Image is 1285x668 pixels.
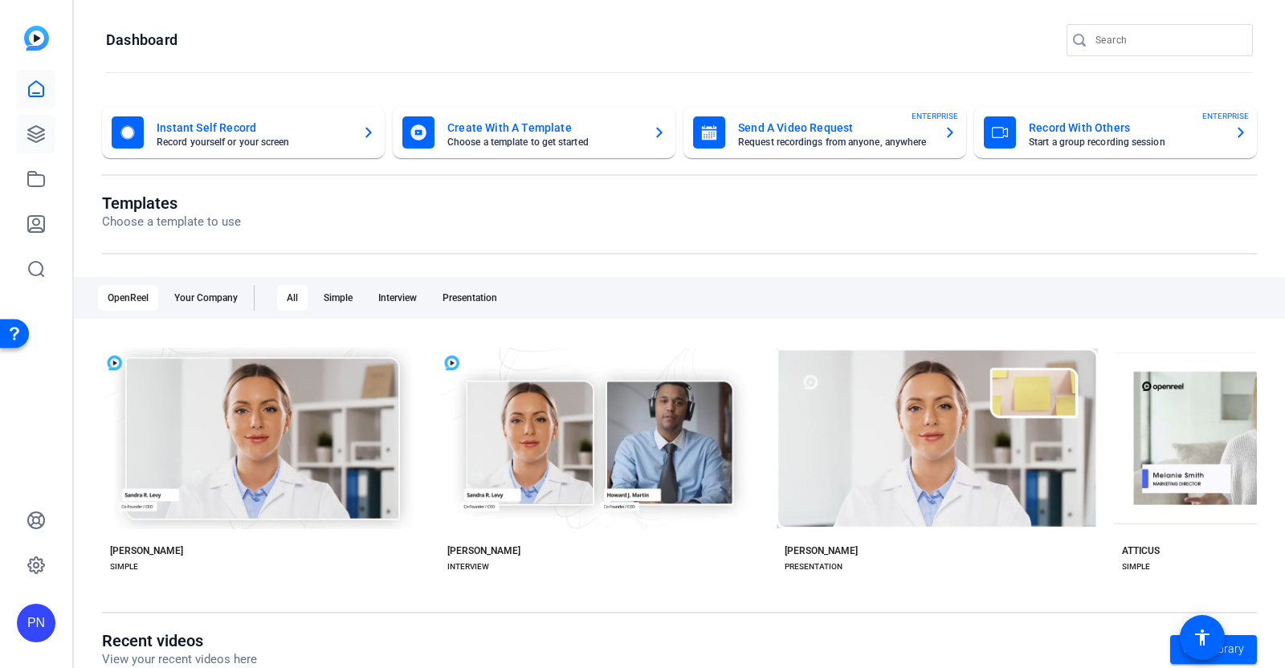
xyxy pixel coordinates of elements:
[785,544,858,557] div: [PERSON_NAME]
[1095,31,1240,50] input: Search
[738,118,931,137] mat-card-title: Send A Video Request
[1170,635,1257,664] a: Go to library
[165,285,247,311] div: Your Company
[102,213,241,231] p: Choose a template to use
[102,631,257,650] h1: Recent videos
[1122,560,1150,573] div: SIMPLE
[369,285,426,311] div: Interview
[1122,544,1160,557] div: ATTICUS
[110,544,183,557] div: [PERSON_NAME]
[447,544,520,557] div: [PERSON_NAME]
[110,560,138,573] div: SIMPLE
[314,285,362,311] div: Simple
[447,118,640,137] mat-card-title: Create With A Template
[24,26,49,51] img: blue-gradient.svg
[1193,628,1212,647] mat-icon: accessibility
[106,31,177,50] h1: Dashboard
[1202,110,1249,122] span: ENTERPRISE
[738,137,931,147] mat-card-subtitle: Request recordings from anyone, anywhere
[157,137,349,147] mat-card-subtitle: Record yourself or your screen
[912,110,958,122] span: ENTERPRISE
[1029,118,1222,137] mat-card-title: Record With Others
[393,107,675,158] button: Create With A TemplateChoose a template to get started
[102,193,241,213] h1: Templates
[98,285,158,311] div: OpenReel
[447,137,640,147] mat-card-subtitle: Choose a template to get started
[1029,137,1222,147] mat-card-subtitle: Start a group recording session
[785,560,842,573] div: PRESENTATION
[433,285,507,311] div: Presentation
[447,560,489,573] div: INTERVIEW
[157,118,349,137] mat-card-title: Instant Self Record
[102,107,385,158] button: Instant Self RecordRecord yourself or your screen
[683,107,966,158] button: Send A Video RequestRequest recordings from anyone, anywhereENTERPRISE
[974,107,1257,158] button: Record With OthersStart a group recording sessionENTERPRISE
[17,604,55,642] div: PN
[277,285,308,311] div: All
